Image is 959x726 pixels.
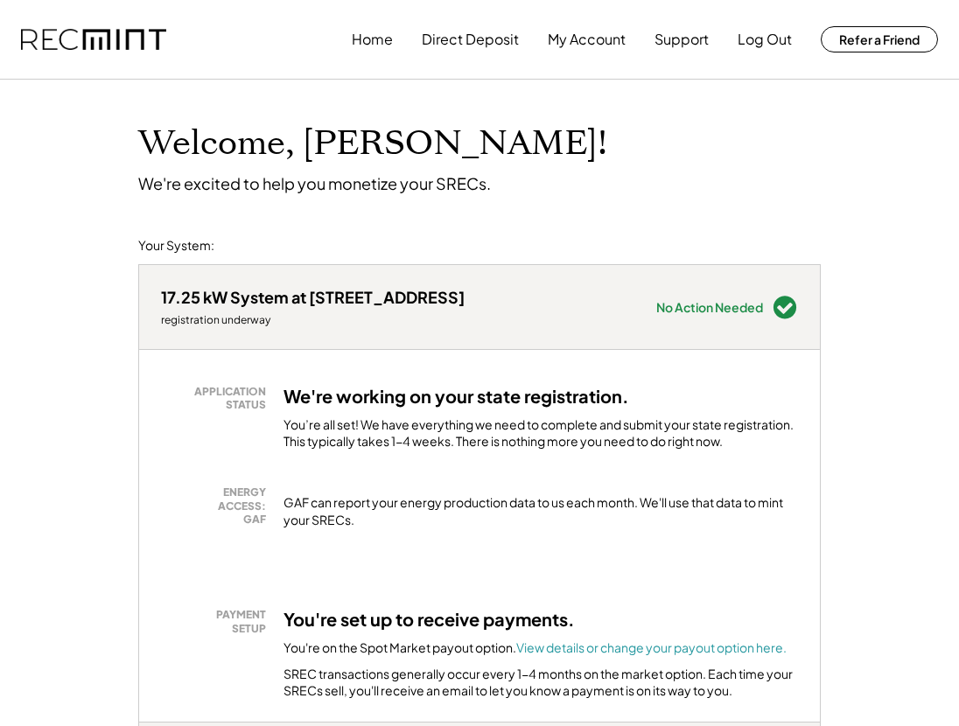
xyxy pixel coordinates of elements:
div: Your System: [138,237,214,255]
button: Refer a Friend [821,26,938,52]
button: My Account [548,22,626,57]
div: ENERGY ACCESS: GAF [170,485,266,527]
div: registration underway [161,313,465,327]
button: Direct Deposit [422,22,519,57]
div: SREC transactions generally occur every 1-4 months on the market option. Each time your SRECs sel... [283,666,798,700]
div: GAF can report your energy production data to us each month. We'll use that data to mint your SRECs. [283,494,798,528]
button: Home [352,22,393,57]
h3: You're set up to receive payments. [283,608,575,631]
a: View details or change your payout option here. [516,639,787,655]
div: You’re all set! We have everything we need to complete and submit your state registration. This t... [283,416,798,450]
h3: We're working on your state registration. [283,385,629,408]
button: Log Out [738,22,792,57]
div: We're excited to help you monetize your SRECs. [138,173,491,193]
img: recmint-logotype%403x.png [21,29,166,51]
div: APPLICATION STATUS [170,385,266,412]
div: PAYMENT SETUP [170,608,266,635]
h1: Welcome, [PERSON_NAME]! [138,123,607,164]
div: No Action Needed [656,301,763,313]
div: You're on the Spot Market payout option. [283,639,787,657]
div: 17.25 kW System at [STREET_ADDRESS] [161,287,465,307]
button: Support [654,22,709,57]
